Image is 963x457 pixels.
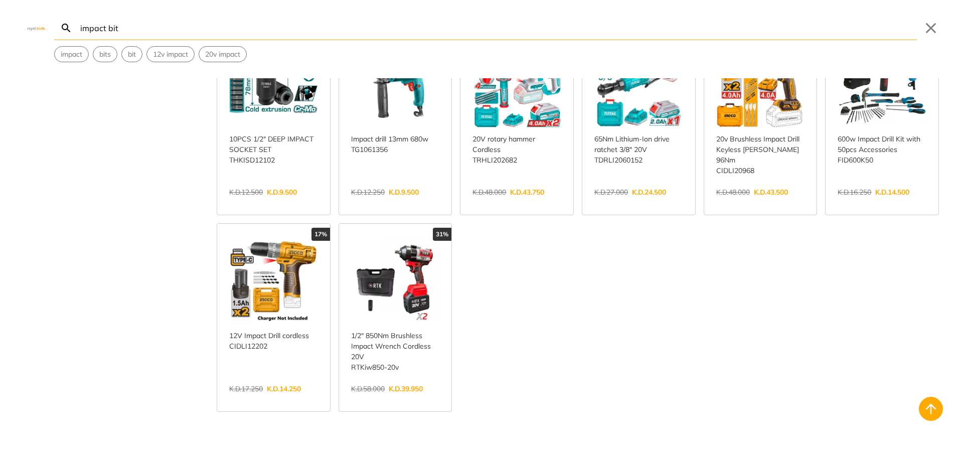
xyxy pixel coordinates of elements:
[919,397,943,421] button: Back to top
[24,26,48,30] img: Close
[199,46,247,62] div: Suggestion: 20v impact
[55,47,88,62] button: Select suggestion: impact
[147,47,194,62] button: Select suggestion: 12v impact
[78,16,917,40] input: Search…
[93,46,117,62] div: Suggestion: bits
[54,46,89,62] div: Suggestion: impact
[923,20,939,36] button: Close
[199,47,246,62] button: Select suggestion: 20v impact
[60,22,72,34] svg: Search
[153,49,188,60] span: 12v impact
[121,46,142,62] div: Suggestion: bit
[923,401,939,417] svg: Back to top
[99,49,111,60] span: bits
[93,47,117,62] button: Select suggestion: bits
[146,46,195,62] div: Suggestion: 12v impact
[61,49,82,60] span: impact
[122,47,142,62] button: Select suggestion: bit
[128,49,136,60] span: bit
[433,228,451,241] div: 31%
[311,228,330,241] div: 17%
[205,49,240,60] span: 20v impact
